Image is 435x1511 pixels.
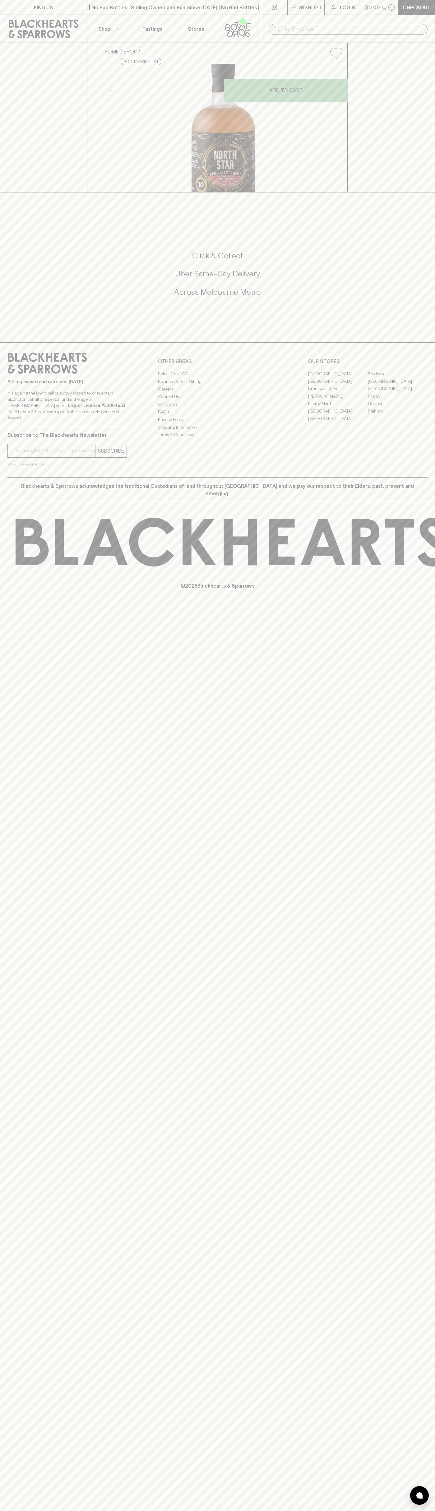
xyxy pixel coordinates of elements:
p: Shop [98,25,111,33]
a: Tastings [131,15,174,43]
a: Brunswick West [308,385,368,392]
a: [GEOGRAPHIC_DATA] [368,385,428,392]
a: Business & Bulk Gifting [158,378,277,385]
p: $0.00 [365,4,380,11]
a: Terms & Conditions [158,431,277,439]
a: SHOP [123,49,137,54]
a: Braddon [368,370,428,377]
a: Contact Us [158,393,277,400]
button: Add to wishlist [121,58,161,65]
img: bubble-icon [416,1492,423,1499]
img: 34625.png [99,64,347,192]
a: FAQ's [158,408,277,416]
a: Geelong [368,400,428,407]
a: Fitzroy [368,392,428,400]
h5: Across Melbourne Metro [7,287,428,297]
p: 0 [390,6,393,9]
a: [GEOGRAPHIC_DATA] [308,377,368,385]
a: Gift Cards [158,401,277,408]
a: [PERSON_NAME] [308,392,368,400]
a: Careers [158,386,277,393]
p: We will never spam you [7,461,127,467]
p: OUR STORES [308,358,428,365]
p: It is against the law to sell or supply alcohol to, or to obtain alcohol on behalf of a person un... [7,390,127,421]
p: SUBSCRIBE [98,447,124,455]
p: FIND US [34,4,53,11]
button: SUBSCRIBE [95,444,127,457]
p: Blackhearts & Sparrows acknowledges the traditional Custodians of land throughout [GEOGRAPHIC_DAT... [12,482,423,497]
strong: Liquor License #32064953 [68,403,125,408]
a: Bottle Drop FAQ's [158,370,277,378]
a: Prahran [368,407,428,415]
a: [GEOGRAPHIC_DATA] [308,415,368,422]
p: Subscribe to The Blackhearts Newsletter [7,431,127,439]
a: [GEOGRAPHIC_DATA] [308,370,368,377]
p: Sibling owned and run since [DATE] [7,379,127,385]
h5: Click & Collect [7,251,428,261]
a: Shipping Information [158,423,277,431]
p: Stores [188,25,204,33]
button: ADD TO CART [224,79,348,102]
a: Fitzroy North [308,400,368,407]
a: [GEOGRAPHIC_DATA] [368,377,428,385]
p: Wishlist [298,4,322,11]
a: [GEOGRAPHIC_DATA] [308,407,368,415]
p: Tastings [142,25,162,33]
a: HOME [104,49,119,54]
input: Try "Pinot noir" [284,24,423,34]
h5: Uber Same-Day Delivery [7,269,428,279]
p: OTHER AREAS [158,358,277,365]
div: Call to action block [7,226,428,330]
button: Add to wishlist [328,45,345,61]
button: Shop [87,15,131,43]
a: Stores [174,15,218,43]
p: Checkout [403,4,431,11]
input: e.g. jane@blackheartsandsparrows.com.au [12,446,95,456]
p: ADD TO CART [269,86,303,94]
p: Login [340,4,355,11]
a: Privacy Policy [158,416,277,423]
